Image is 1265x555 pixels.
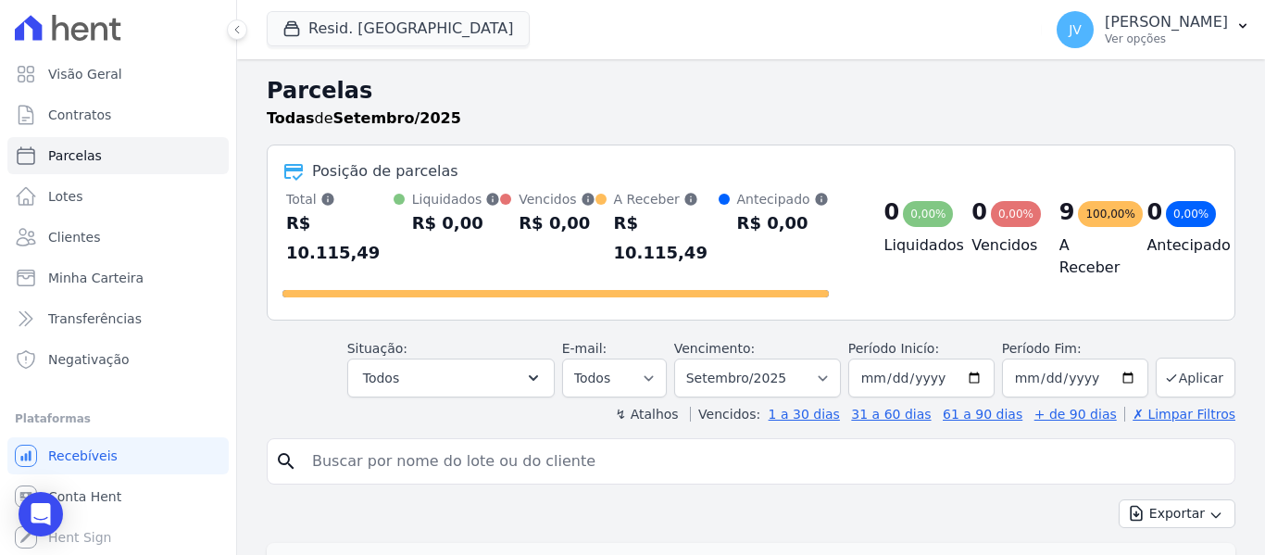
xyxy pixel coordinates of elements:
a: + de 90 dias [1034,407,1117,422]
p: [PERSON_NAME] [1105,13,1228,32]
div: R$ 10.115,49 [286,208,394,268]
div: 0,00% [1166,201,1216,227]
a: 61 a 90 dias [943,407,1022,422]
button: Resid. [GEOGRAPHIC_DATA] [267,11,530,46]
span: Clientes [48,228,100,246]
div: R$ 0,00 [519,208,595,238]
div: R$ 10.115,49 [614,208,719,268]
div: Open Intercom Messenger [19,492,63,536]
div: R$ 0,00 [737,208,829,238]
strong: Setembro/2025 [333,109,461,127]
label: Vencimento: [674,341,755,356]
label: Situação: [347,341,407,356]
a: Transferências [7,300,229,337]
label: Vencidos: [690,407,760,422]
span: Transferências [48,309,142,328]
span: Minha Carteira [48,269,144,287]
div: 0 [1146,197,1162,227]
span: Contratos [48,106,111,124]
div: 100,00% [1078,201,1142,227]
a: Lotes [7,178,229,215]
div: R$ 0,00 [412,208,501,238]
a: Conta Hent [7,478,229,515]
span: JV [1069,23,1082,36]
a: 1 a 30 dias [769,407,840,422]
div: Posição de parcelas [312,160,458,183]
label: Período Inicío: [848,341,939,356]
a: Visão Geral [7,56,229,93]
label: Período Fim: [1002,339,1148,359]
strong: Todas [267,109,315,127]
div: 0 [884,197,900,227]
span: Conta Hent [48,487,121,506]
span: Recebíveis [48,447,118,465]
span: Parcelas [48,146,102,165]
h2: Parcelas [267,74,1235,107]
button: JV [PERSON_NAME] Ver opções [1042,4,1265,56]
i: search [275,450,297,473]
div: Liquidados [412,190,501,208]
span: Lotes [48,187,83,206]
h4: A Receber [1059,234,1118,279]
div: 0 [971,197,987,227]
div: 0,00% [991,201,1041,227]
div: Plataformas [15,408,221,430]
div: Vencidos [519,190,595,208]
a: Negativação [7,341,229,378]
span: Todos [363,367,399,389]
div: 0,00% [903,201,953,227]
a: 31 a 60 dias [851,407,931,422]
div: 9 [1059,197,1075,227]
label: ↯ Atalhos [615,407,678,422]
div: Antecipado [737,190,829,208]
p: Ver opções [1105,32,1228,46]
h4: Vencidos [971,234,1030,257]
a: Minha Carteira [7,259,229,296]
a: Contratos [7,96,229,133]
button: Aplicar [1156,358,1235,397]
a: Recebíveis [7,437,229,474]
button: Todos [347,359,555,397]
a: ✗ Limpar Filtros [1124,407,1235,422]
div: A Receber [614,190,719,208]
span: Visão Geral [48,65,122,83]
span: Negativação [48,350,130,369]
h4: Liquidados [884,234,943,257]
div: Total [286,190,394,208]
h4: Antecipado [1146,234,1205,257]
label: E-mail: [562,341,607,356]
a: Clientes [7,219,229,256]
a: Parcelas [7,137,229,174]
p: de [267,107,461,130]
input: Buscar por nome do lote ou do cliente [301,443,1227,480]
button: Exportar [1119,499,1235,528]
